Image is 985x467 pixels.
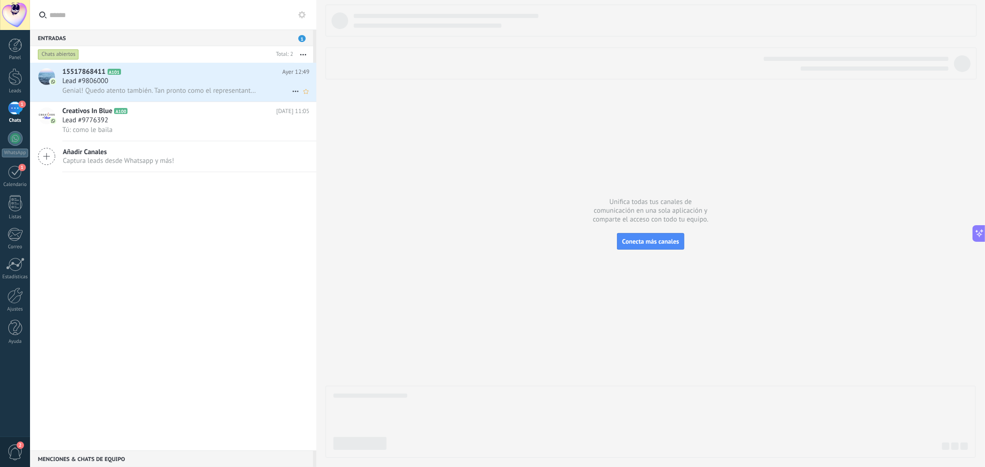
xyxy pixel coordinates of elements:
span: Ayer 12:49 [282,67,309,77]
div: Ayuda [2,339,29,345]
span: A100 [114,108,127,114]
div: Leads [2,88,29,94]
div: Correo [2,244,29,250]
button: Conecta más canales [617,233,684,250]
span: 15517868411 [62,67,106,77]
a: avatariconCreativos In BlueA100[DATE] 11:05Lead #9776392Tú: como le baila [30,102,316,141]
img: icon [50,78,56,85]
span: Tú: como le baila [62,126,113,134]
span: Genial! Quedo atento también. Tan pronto como el representante de WhatsApp esté disponible, se po... [62,86,259,95]
span: 1 [298,35,306,42]
div: Total: 2 [272,50,293,59]
div: Menciones & Chats de equipo [30,450,313,467]
span: A101 [108,69,121,75]
span: Captura leads desde Whatsapp y más! [63,156,174,165]
span: Lead #9776392 [62,116,108,125]
div: Estadísticas [2,274,29,280]
div: Chats abiertos [38,49,79,60]
span: 1 [18,164,26,171]
div: Entradas [30,30,313,46]
div: WhatsApp [2,149,28,157]
span: Añadir Canales [63,148,174,156]
span: Lead #9806000 [62,77,108,86]
button: Más [293,46,313,63]
div: Calendario [2,182,29,188]
span: 1 [18,101,26,108]
span: [DATE] 11:05 [276,107,309,116]
a: avataricon15517868411A101Ayer 12:49Lead #9806000Genial! Quedo atento también. Tan pronto como el ... [30,63,316,102]
span: 2 [17,442,24,449]
div: Panel [2,55,29,61]
div: Ajustes [2,306,29,312]
span: Creativos In Blue [62,107,112,116]
img: icon [50,118,56,124]
span: Conecta más canales [622,237,679,245]
div: Chats [2,118,29,124]
div: Listas [2,214,29,220]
